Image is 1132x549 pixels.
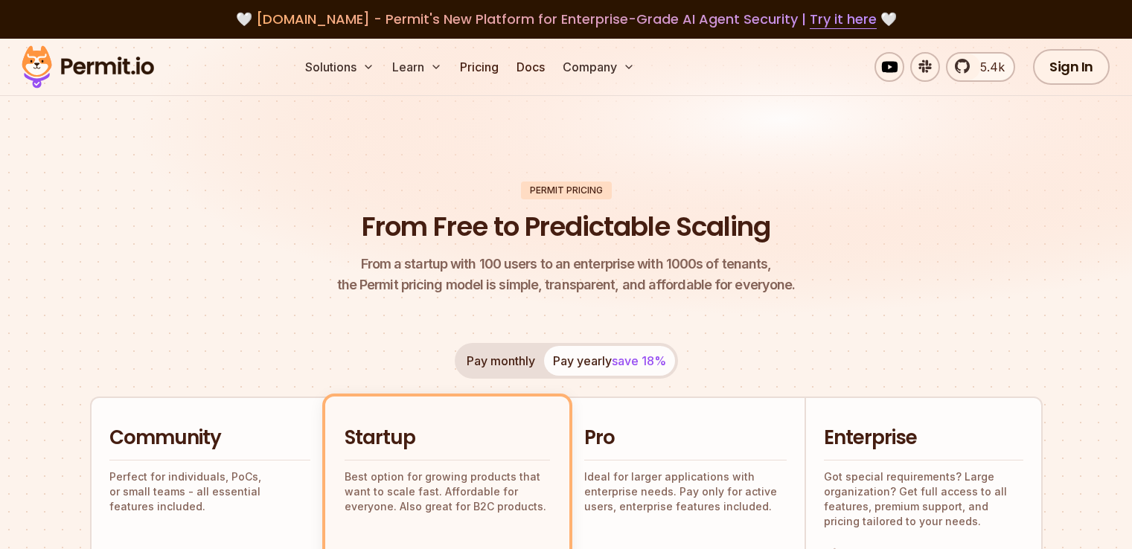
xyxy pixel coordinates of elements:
p: Perfect for individuals, PoCs, or small teams - all essential features included. [109,469,310,514]
p: Best option for growing products that want to scale fast. Affordable for everyone. Also great for... [345,469,550,514]
h2: Community [109,425,310,452]
img: Permit logo [15,42,161,92]
a: Pricing [454,52,505,82]
div: Permit Pricing [521,182,612,199]
p: Ideal for larger applications with enterprise needs. Pay only for active users, enterprise featur... [584,469,787,514]
span: [DOMAIN_NAME] - Permit's New Platform for Enterprise-Grade AI Agent Security | [256,10,877,28]
h2: Enterprise [824,425,1023,452]
div: 🤍 🤍 [36,9,1096,30]
button: Solutions [299,52,380,82]
h1: From Free to Predictable Scaling [362,208,770,245]
p: the Permit pricing model is simple, transparent, and affordable for everyone. [337,254,796,295]
h2: Startup [345,425,550,452]
button: Pay monthly [458,346,544,376]
a: Try it here [810,10,877,29]
a: Docs [511,52,551,82]
span: 5.4k [971,58,1005,76]
h2: Pro [584,425,787,452]
button: Company [557,52,641,82]
p: Got special requirements? Large organization? Get full access to all features, premium support, a... [824,469,1023,529]
span: From a startup with 100 users to an enterprise with 1000s of tenants, [337,254,796,274]
button: Learn [386,52,448,82]
a: 5.4k [946,52,1015,82]
a: Sign In [1033,49,1110,85]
